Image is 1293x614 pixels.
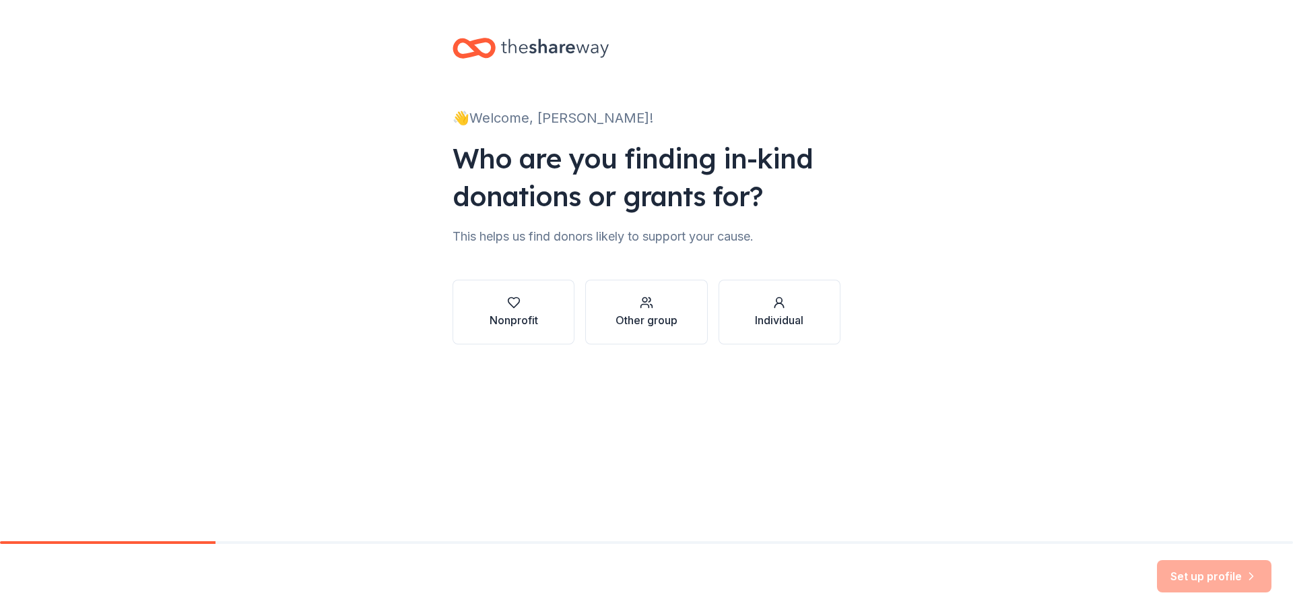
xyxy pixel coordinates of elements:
div: Other group [616,312,677,328]
div: 👋 Welcome, [PERSON_NAME]! [453,107,840,129]
button: Other group [585,280,707,344]
div: Individual [755,312,803,328]
button: Individual [719,280,840,344]
div: This helps us find donors likely to support your cause. [453,226,840,247]
button: Nonprofit [453,280,574,344]
div: Nonprofit [490,312,538,328]
div: Who are you finding in-kind donations or grants for? [453,140,840,215]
